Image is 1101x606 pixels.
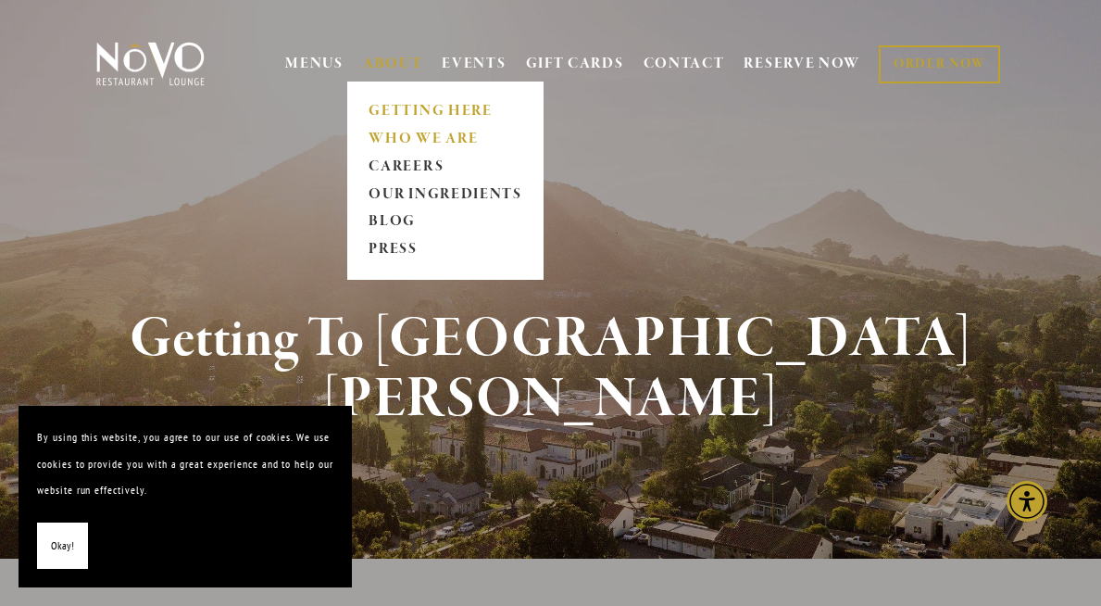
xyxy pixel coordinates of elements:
span: Okay! [51,533,74,560]
a: BLOG [363,208,528,236]
a: GETTING HERE [363,97,528,125]
div: Accessibility Menu [1007,481,1047,522]
a: PRESS [363,236,528,264]
h1: Getting To [GEOGRAPHIC_DATA][PERSON_NAME] [120,309,981,430]
a: ABOUT [363,55,423,73]
button: Okay! [37,523,88,570]
a: CAREERS [363,153,528,181]
p: By using this website, you agree to our use of cookies. We use cookies to provide you with a grea... [37,424,333,504]
a: OUR INGREDIENTS [363,181,528,208]
img: Novo Restaurant &amp; Lounge [93,41,208,87]
a: CONTACT [644,46,725,82]
a: RESERVE NOW [744,46,860,82]
a: GIFT CARDS [526,46,624,82]
section: Cookie banner [19,406,352,587]
a: EVENTS [442,55,506,73]
a: MENUS [285,55,344,73]
a: ORDER NOW [879,45,1000,83]
a: WHO WE ARE [363,125,528,153]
